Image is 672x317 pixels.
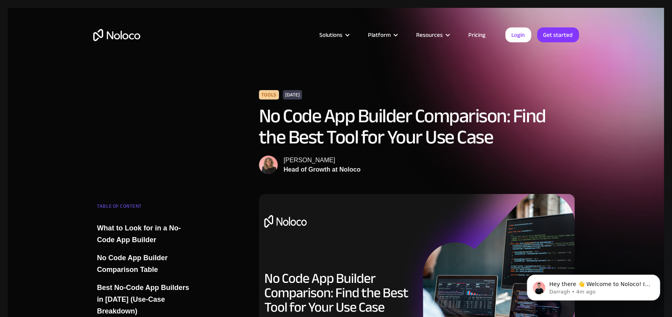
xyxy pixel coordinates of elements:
[417,30,443,40] div: Resources
[97,222,192,246] a: What to Look for in a No-Code App Builder
[284,165,360,174] div: Head of Growth at Noloco
[97,252,192,275] a: No Code App Builder Comparison Table
[459,30,496,40] a: Pricing
[320,30,343,40] div: Solutions
[259,105,575,148] h1: No Code App Builder Comparison: Find the Best Tool for Your Use Case
[283,90,302,100] div: [DATE]
[284,156,360,165] div: [PERSON_NAME]
[359,30,407,40] div: Platform
[537,27,579,42] a: Get started
[515,258,672,313] iframe: Intercom notifications message
[97,282,192,317] a: Best No-Code App Builders in [DATE] (Use-Case Breakdown)
[505,27,531,42] a: Login
[407,30,459,40] div: Resources
[368,30,391,40] div: Platform
[310,30,359,40] div: Solutions
[93,29,140,41] a: home
[259,90,279,100] div: Tools
[97,200,192,216] div: TABLE OF CONTENT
